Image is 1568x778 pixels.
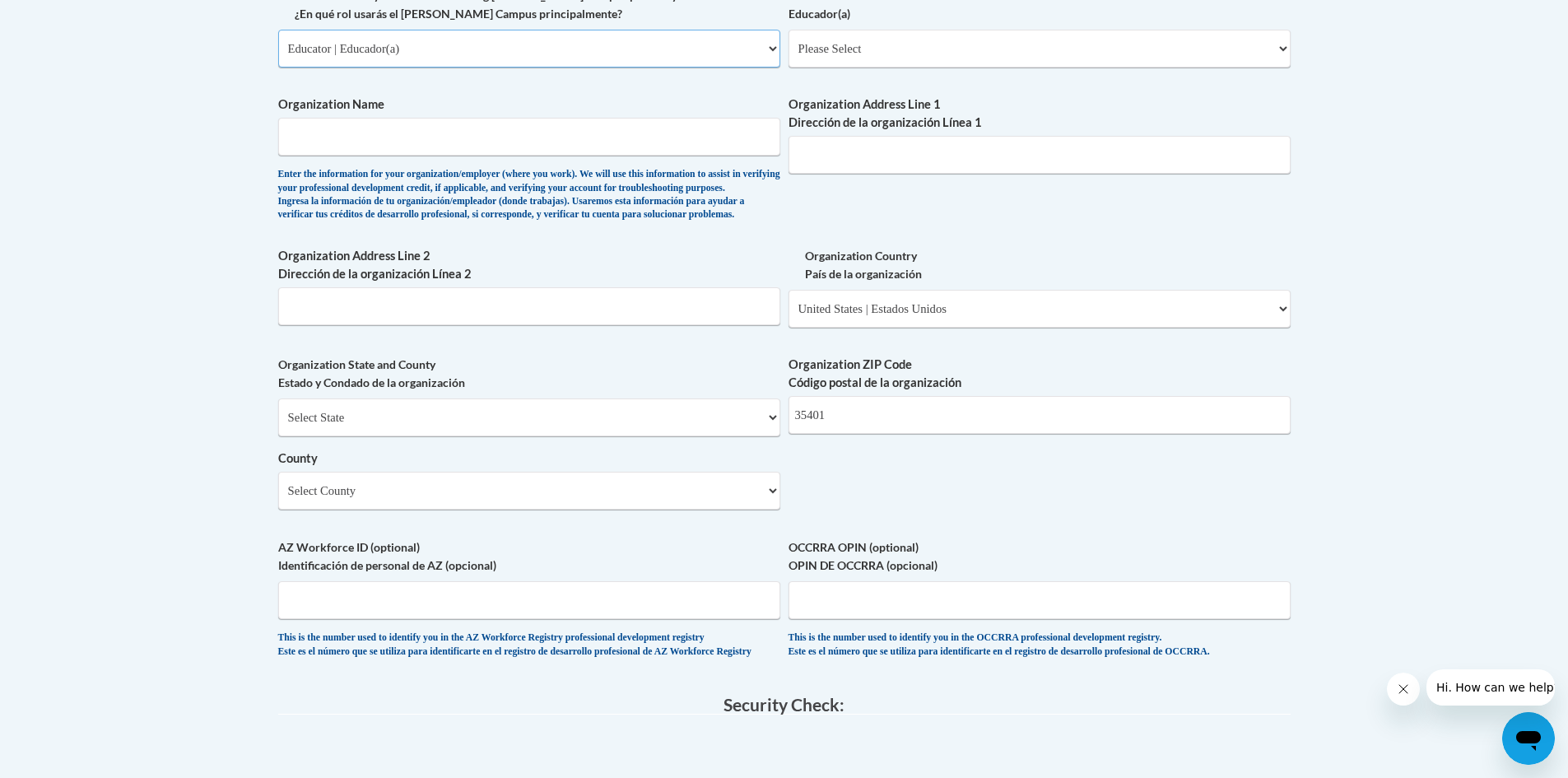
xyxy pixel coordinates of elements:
input: Metadata input [789,396,1291,434]
label: OCCRRA OPIN (optional) OPIN DE OCCRRA (opcional) [789,538,1291,575]
div: This is the number used to identify you in the AZ Workforce Registry professional development reg... [278,631,780,659]
input: Metadata input [789,136,1291,174]
label: Organization State and County Estado y Condado de la organización [278,356,780,392]
span: Hi. How can we help? [10,12,133,25]
label: Organization Name [278,96,780,114]
iframe: Button to launch messaging window [1502,712,1555,765]
label: Organization Country País de la organización [789,247,1291,283]
label: Organization Address Line 1 Dirección de la organización Línea 1 [789,96,1291,132]
div: Enter the information for your organization/employer (where you work). We will use this informati... [278,168,780,222]
iframe: Message from company [1426,669,1555,706]
input: Metadata input [278,287,780,325]
div: This is the number used to identify you in the OCCRRA professional development registry. Este es ... [789,631,1291,659]
iframe: Close message [1387,673,1420,706]
span: Security Check: [724,694,844,715]
label: Organization Address Line 2 Dirección de la organización Línea 2 [278,247,780,283]
label: AZ Workforce ID (optional) Identificación de personal de AZ (opcional) [278,538,780,575]
label: County [278,450,780,468]
input: Metadata input [278,118,780,156]
label: Organization ZIP Code Código postal de la organización [789,356,1291,392]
